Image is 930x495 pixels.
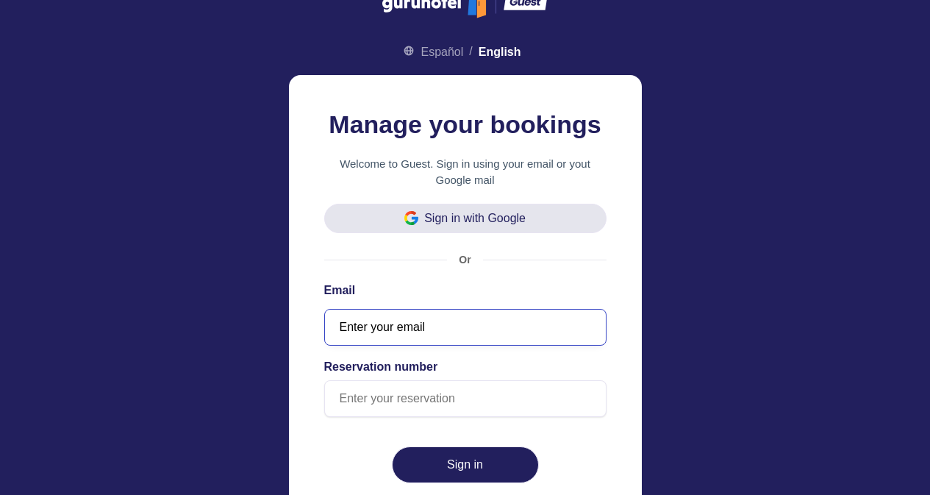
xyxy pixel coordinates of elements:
[392,446,539,483] button: Sign in
[324,284,607,297] label: Email
[324,360,607,374] label: Reservation number
[324,380,607,417] input: Enter your reservation
[324,309,607,346] input: Enter your email
[324,204,607,233] button: Sign in with Google
[469,46,472,58] span: /
[459,253,471,267] p: or
[324,110,607,139] h1: Manage your bookings
[415,46,469,58] button: Español
[326,156,605,189] p: Welcome to Guest. Sign in using your email or yout Google mail
[424,213,526,224] span: Sign in with Google
[473,46,527,58] button: English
